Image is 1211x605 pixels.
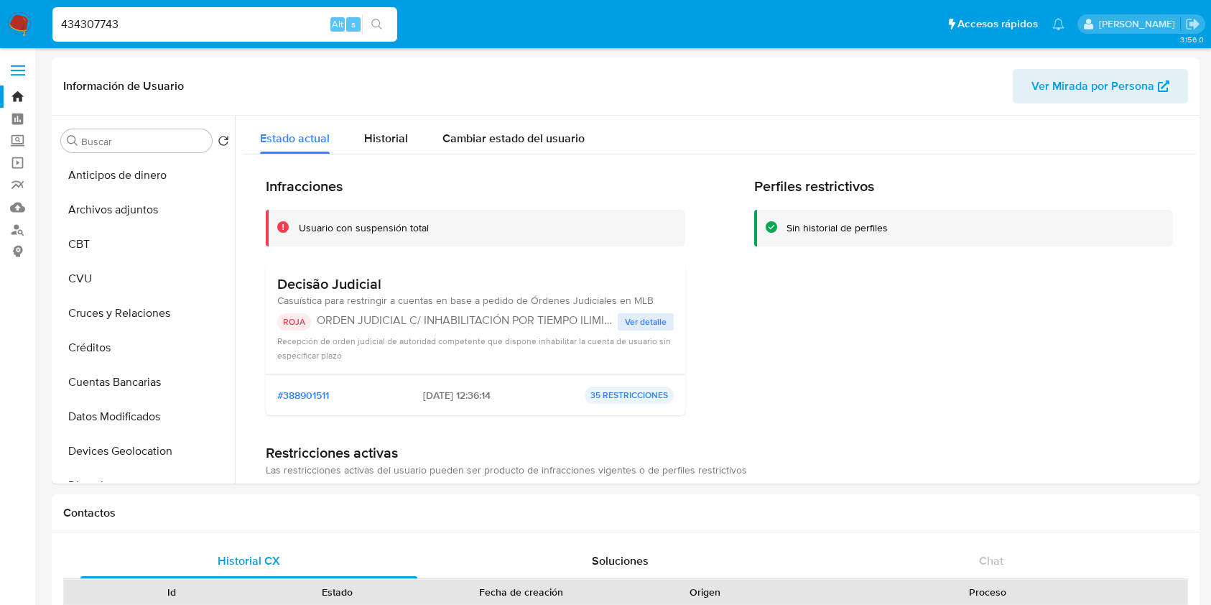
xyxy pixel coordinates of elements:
button: Cruces y Relaciones [55,296,235,331]
button: Buscar [67,135,78,147]
a: Salir [1185,17,1200,32]
button: CVU [55,262,235,296]
button: search-icon [362,14,391,34]
h1: Contactos [63,506,1188,520]
p: eliana.eguerrero@mercadolibre.com [1099,17,1180,31]
div: Proceso [798,585,1177,599]
span: s [351,17,356,31]
button: Direcciones [55,468,235,503]
div: Fecha de creación [430,585,612,599]
button: Cuentas Bancarias [55,365,235,400]
button: Archivos adjuntos [55,193,235,227]
span: Alt [332,17,343,31]
button: Devices Geolocation [55,434,235,468]
span: Accesos rápidos [957,17,1038,32]
div: Estado [265,585,411,599]
button: CBT [55,227,235,262]
input: Buscar [81,135,206,148]
button: Volver al orden por defecto [218,135,229,151]
div: Id [99,585,245,599]
span: Ver Mirada por Persona [1031,69,1154,103]
input: Buscar usuario o caso... [52,15,397,34]
button: Datos Modificados [55,400,235,434]
span: Historial CX [218,553,280,569]
h1: Información de Usuario [63,79,184,93]
span: Soluciones [592,553,649,569]
div: Origen [632,585,778,599]
button: Ver Mirada por Persona [1013,69,1188,103]
button: Créditos [55,331,235,365]
span: Chat [979,553,1003,569]
a: Notificaciones [1052,18,1064,30]
button: Anticipos de dinero [55,158,235,193]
